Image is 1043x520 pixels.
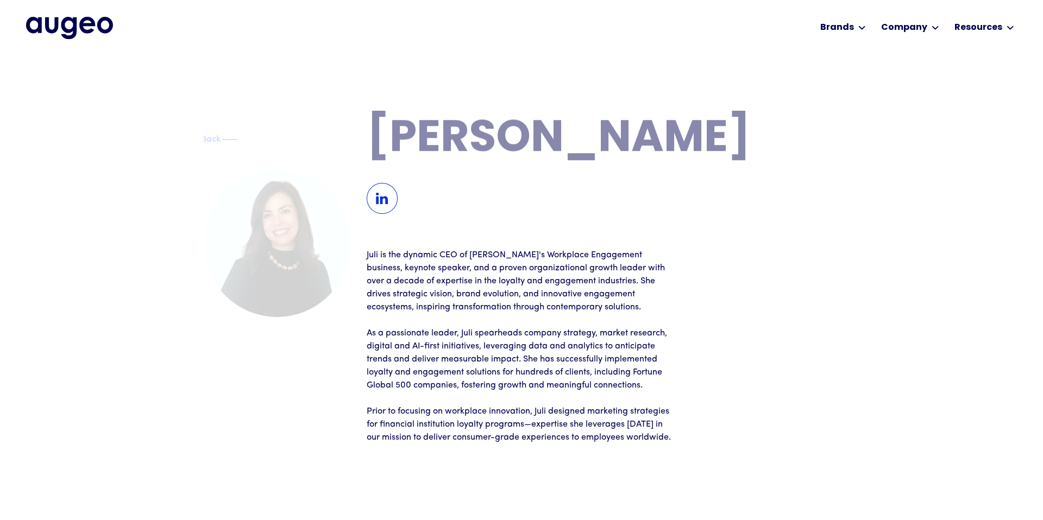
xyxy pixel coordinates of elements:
[367,314,676,327] p: ‍
[26,17,113,39] img: Augeo's full logo in midnight blue.
[367,118,839,162] h1: [PERSON_NAME]
[222,133,238,146] img: Blue decorative line
[367,327,676,392] p: As a passionate leader, Juli spearheads company strategy, market research, digital and AI-first i...
[367,405,676,444] p: Prior to focusing on workplace innovation, Juli designed marketing strategies for financial insti...
[367,392,676,405] p: ‍
[881,21,927,34] div: Company
[204,134,250,145] a: Blue text arrowBackBlue decorative line
[367,249,676,314] p: Juli is the dynamic CEO of [PERSON_NAME]'s Workplace Engagement business, keynote speaker, and a ...
[26,17,113,39] a: home
[201,131,221,144] div: Back
[820,21,854,34] div: Brands
[367,183,398,214] img: LinkedIn Icon
[954,21,1002,34] div: Resources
